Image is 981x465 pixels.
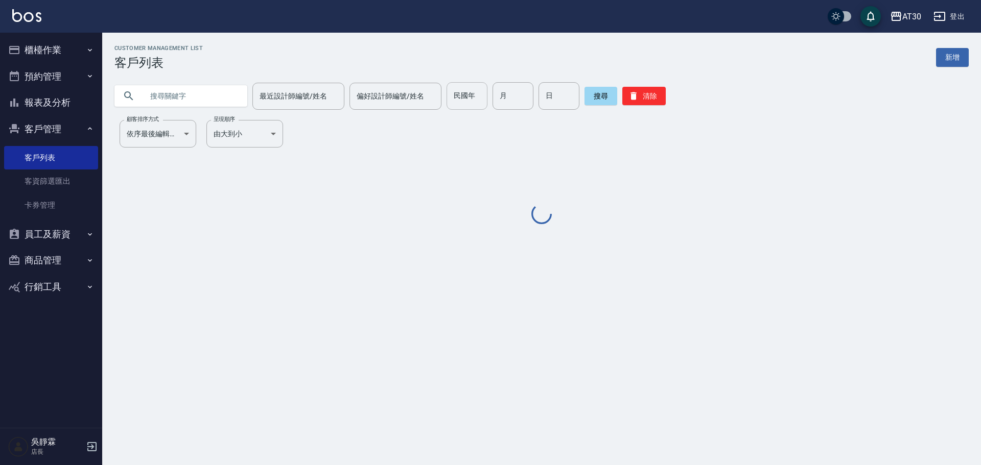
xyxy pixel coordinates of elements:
[143,82,239,110] input: 搜尋關鍵字
[886,6,925,27] button: AT30
[4,89,98,116] button: 報表及分析
[936,48,969,67] a: 新增
[929,7,969,26] button: 登出
[31,447,83,456] p: 店長
[860,6,881,27] button: save
[12,9,41,22] img: Logo
[4,274,98,300] button: 行銷工具
[127,115,159,123] label: 顧客排序方式
[214,115,235,123] label: 呈現順序
[622,87,666,105] button: 清除
[4,37,98,63] button: 櫃檯作業
[31,437,83,447] h5: 吳靜霖
[4,193,98,217] a: 卡券管理
[4,169,98,193] a: 客資篩選匯出
[114,56,203,70] h3: 客戶列表
[902,10,921,23] div: AT30
[206,120,283,148] div: 由大到小
[120,120,196,148] div: 依序最後編輯時間
[585,87,617,105] button: 搜尋
[4,247,98,274] button: 商品管理
[4,146,98,169] a: 客戶列表
[8,436,29,457] img: Person
[4,116,98,142] button: 客戶管理
[114,45,203,52] h2: Customer Management List
[4,63,98,90] button: 預約管理
[4,221,98,248] button: 員工及薪資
